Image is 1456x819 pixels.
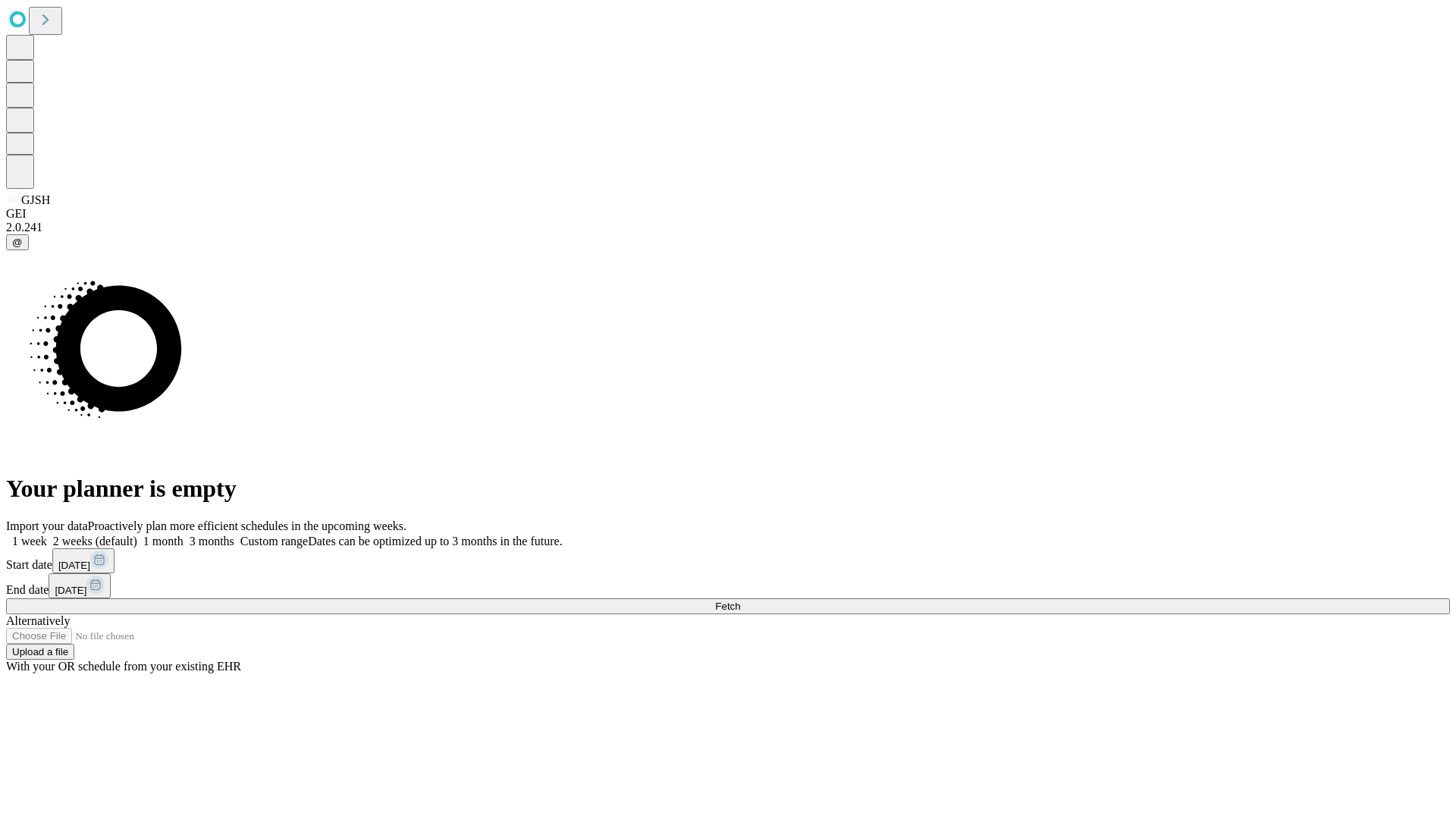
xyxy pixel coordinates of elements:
button: Upload a file [6,644,74,660]
span: Import your data [6,519,88,532]
span: @ [12,237,23,248]
button: [DATE] [49,573,111,598]
span: Alternatively [6,614,70,627]
div: 2.0.241 [6,221,1450,234]
button: Fetch [6,598,1450,614]
span: 3 months [190,535,234,548]
span: Custom range [240,535,308,548]
span: With your OR schedule from your existing EHR [6,660,241,673]
span: [DATE] [55,585,86,596]
button: @ [6,234,29,250]
span: Proactively plan more efficient schedules in the upcoming weeks. [88,519,406,532]
span: Dates can be optimized up to 3 months in the future. [308,535,562,548]
button: [DATE] [52,548,115,573]
span: 2 weeks (default) [53,535,137,548]
div: End date [6,573,1450,598]
span: [DATE] [58,560,90,571]
span: 1 month [143,535,184,548]
span: 1 week [12,535,47,548]
h1: Your planner is empty [6,475,1450,503]
span: GJSH [21,193,50,206]
span: Fetch [715,601,740,612]
div: GEI [6,207,1450,221]
div: Start date [6,548,1450,573]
